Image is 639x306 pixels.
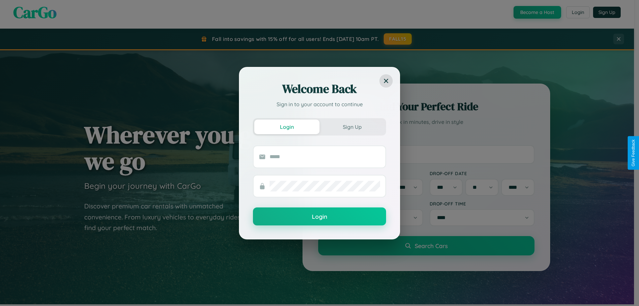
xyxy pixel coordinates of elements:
[253,81,386,97] h2: Welcome Back
[319,120,385,134] button: Sign Up
[253,207,386,225] button: Login
[254,120,319,134] button: Login
[631,140,636,166] div: Give Feedback
[253,100,386,108] p: Sign in to your account to continue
